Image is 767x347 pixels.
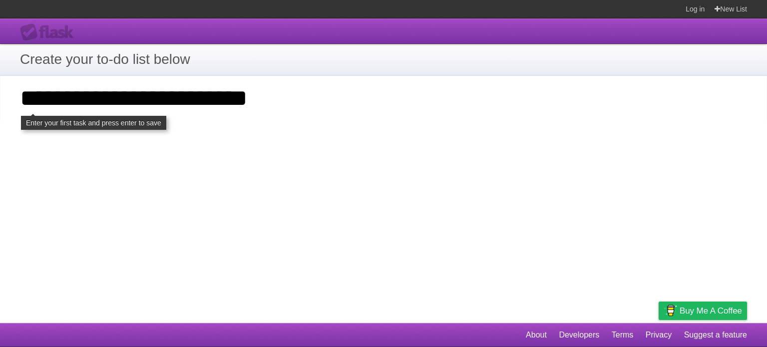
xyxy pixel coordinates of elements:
a: Developers [559,326,599,345]
a: Suggest a feature [684,326,747,345]
h1: Create your to-do list below [20,49,747,70]
div: Flask [20,23,80,41]
span: Buy me a coffee [680,302,742,320]
a: Buy me a coffee [659,302,747,320]
a: About [526,326,547,345]
img: Buy me a coffee [664,302,677,319]
a: Privacy [646,326,672,345]
a: Terms [612,326,634,345]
